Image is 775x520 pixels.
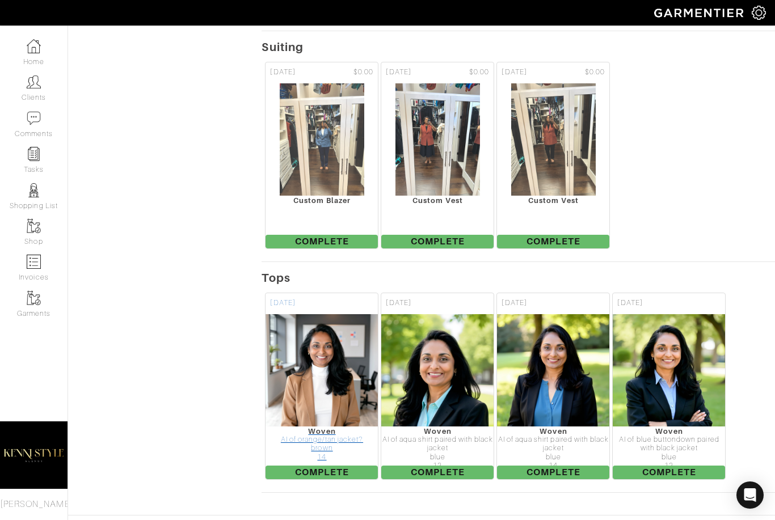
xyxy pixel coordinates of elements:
img: 1ewdk4PrXJKFaQnX2cRRWRvZ [395,83,481,196]
img: comment-icon-a0a6a9ef722e966f86d9cbdc48e553b5cf19dbc54f86b18d962a5391bc8f6eb6.png [27,111,41,125]
img: gear-icon-white-bd11855cb880d31180b6d7d6211b90ccbf57a29d726f0c71d8c61bd08dd39cc2.png [752,6,766,20]
div: 14 [266,453,378,462]
img: uZWdssqufAR3KMtdNY4kqEz8 [496,314,610,427]
span: $0.00 [353,67,373,78]
img: garmentier-logo-header-white-b43fb05a5012e4ada735d5af1a66efaba907eab6374d6393d1fbf88cb4ef424d.png [648,3,752,23]
img: reminder-icon-8004d30b9f0a5d33ae49ab947aed9ed385cf756f9e5892f1edd6e32f2345188e.png [27,147,41,161]
div: Custom Vest [497,196,609,205]
span: [DATE] [270,67,295,78]
div: blue [497,453,609,462]
span: Complete [497,235,609,248]
span: $0.00 [585,67,605,78]
span: Complete [497,466,609,479]
img: zhVjHDJzum2VFUwPt3PAWM6B [511,83,596,196]
span: [DATE] [502,67,527,78]
a: [DATE] $0.00 Custom Vest Complete [380,61,495,250]
img: 3KmnnqQ8wqB2znks52puWMjy [279,83,365,196]
div: brown [266,444,378,453]
div: AI of aqua shirt paired with black jacket [381,436,494,453]
img: clients-icon-6bae9207a08558b7cb47a8932f037763ab4055f8c8b6bfacd5dc20c3e0201464.png [27,75,41,89]
div: AI of aqua shirt paired with black jacket [497,436,609,453]
span: [DATE] [502,298,527,308]
div: 12 [381,462,494,470]
div: Custom Vest [381,196,494,205]
div: Woven [381,427,494,436]
span: $0.00 [469,67,489,78]
span: [DATE] [386,298,411,308]
div: Woven [613,427,725,436]
span: Complete [266,466,378,479]
div: 12 [613,462,725,470]
div: AI of orange/tan jacket? [266,436,378,444]
div: blue [381,453,494,462]
div: AI of blue buttondown paired with black jacket [613,436,725,453]
img: garments-icon-b7da505a4dc4fd61783c78ac3ca0ef83fa9d6f193b1c9dc38574b1d14d53ca28.png [27,291,41,305]
img: orders-icon-0abe47150d42831381b5fb84f609e132dff9fe21cb692f30cb5eec754e2cba89.png [27,255,41,269]
div: Custom Blazer [266,196,378,205]
a: [DATE] Woven AI of orange/tan jacket? brown 14 Complete [264,291,380,481]
div: Woven [266,427,378,436]
img: stylists-icon-eb353228a002819b7ec25b43dbf5f0378dd9e0616d9560372ff212230b889e62.png [27,183,41,197]
span: Complete [266,235,378,248]
span: [DATE] [617,298,642,308]
div: 14 [497,462,609,470]
img: eB8WUeu76L4pED3US6cuWNd4 [381,314,494,427]
img: rVopAzUdMdWAgVbrvYrLudpT [265,314,378,427]
span: Complete [381,466,494,479]
h5: Suiting [262,40,775,54]
img: garments-icon-b7da505a4dc4fd61783c78ac3ca0ef83fa9d6f193b1c9dc38574b1d14d53ca28.png [27,219,41,233]
img: dashboard-icon-dbcd8f5a0b271acd01030246c82b418ddd0df26cd7fceb0bd07c9910d44c42f6.png [27,39,41,53]
span: Complete [381,235,494,248]
div: Woven [497,427,609,436]
div: blue [613,453,725,462]
h5: Tops [262,271,775,285]
span: [DATE] [270,298,295,308]
a: [DATE] Woven AI of blue buttondown paired with black jacket blue 12 Complete [611,291,727,481]
span: [DATE] [386,67,411,78]
div: Open Intercom Messenger [736,481,764,509]
a: [DATE] $0.00 Custom Vest Complete [495,61,611,250]
span: Complete [613,466,725,479]
img: mvSgBYaBNHaoiqbRkkFE7sYk [612,314,726,427]
a: [DATE] Woven AI of aqua shirt paired with black jacket blue 14 Complete [495,291,611,481]
a: [DATE] Woven AI of aqua shirt paired with black jacket blue 12 Complete [380,291,495,481]
a: [DATE] $0.00 Custom Blazer Complete [264,61,380,250]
